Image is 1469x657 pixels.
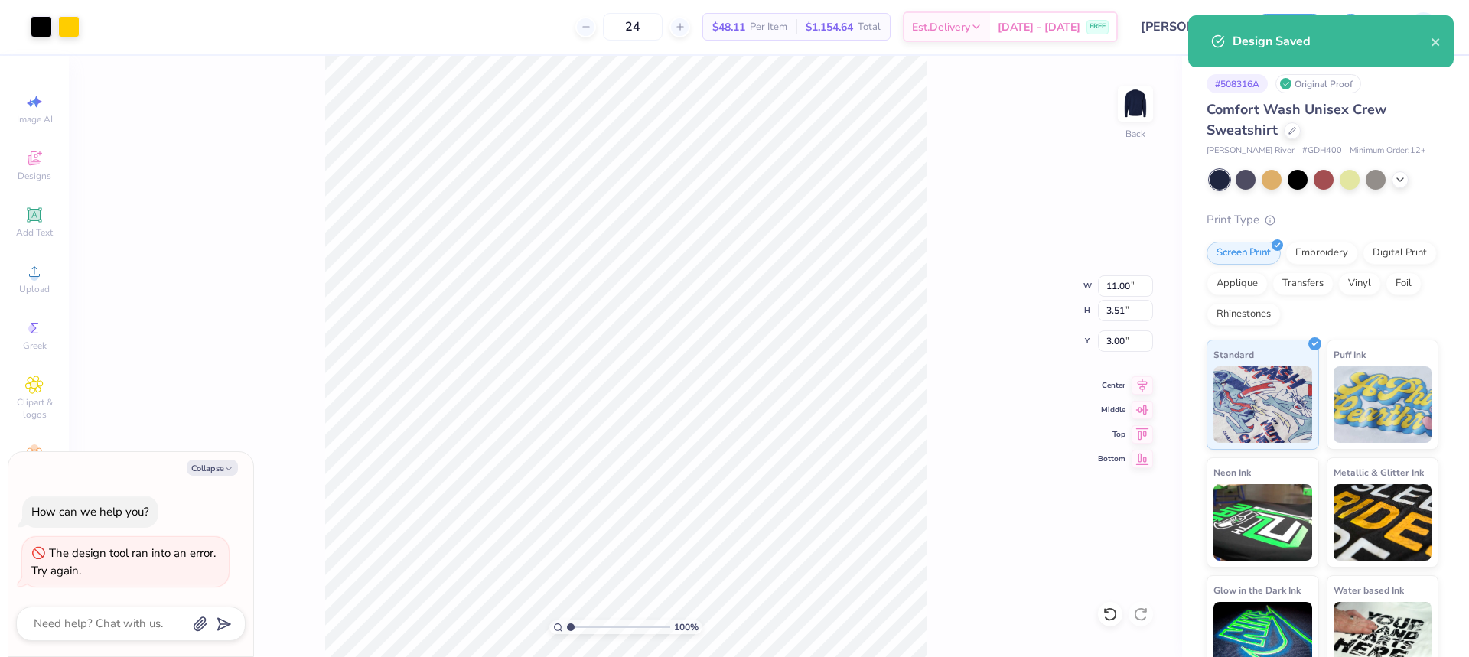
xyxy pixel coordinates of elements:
[1334,366,1432,443] img: Puff Ink
[1125,127,1145,141] div: Back
[858,19,881,35] span: Total
[1098,380,1125,391] span: Center
[1386,272,1422,295] div: Foil
[8,396,61,421] span: Clipart & logos
[1338,272,1381,295] div: Vinyl
[1098,429,1125,440] span: Top
[1272,272,1334,295] div: Transfers
[187,460,238,476] button: Collapse
[1098,454,1125,464] span: Bottom
[1213,366,1312,443] img: Standard
[17,113,53,125] span: Image AI
[16,226,53,239] span: Add Text
[1090,21,1106,32] span: FREE
[1213,484,1312,561] img: Neon Ink
[1207,242,1281,265] div: Screen Print
[1334,464,1424,480] span: Metallic & Glitter Ink
[1207,100,1386,139] span: Comfort Wash Unisex Crew Sweatshirt
[1207,145,1295,158] span: [PERSON_NAME] River
[1302,145,1342,158] span: # GDH400
[31,545,216,578] div: The design tool ran into an error. Try again.
[1213,582,1301,598] span: Glow in the Dark Ink
[1213,346,1254,363] span: Standard
[750,19,787,35] span: Per Item
[1334,346,1366,363] span: Puff Ink
[674,620,699,634] span: 100 %
[1213,464,1251,480] span: Neon Ink
[31,504,149,519] div: How can we help you?
[998,19,1080,35] span: [DATE] - [DATE]
[1233,32,1431,50] div: Design Saved
[1207,272,1268,295] div: Applique
[19,283,50,295] span: Upload
[1207,303,1281,326] div: Rhinestones
[1334,484,1432,561] img: Metallic & Glitter Ink
[1120,89,1151,119] img: Back
[1129,11,1242,42] input: Untitled Design
[23,340,47,352] span: Greek
[1207,74,1268,93] div: # 508316A
[1275,74,1361,93] div: Original Proof
[1207,211,1438,229] div: Print Type
[1350,145,1426,158] span: Minimum Order: 12 +
[1363,242,1437,265] div: Digital Print
[1431,32,1441,50] button: close
[1098,405,1125,415] span: Middle
[712,19,745,35] span: $48.11
[18,170,51,182] span: Designs
[603,13,663,41] input: – –
[1285,242,1358,265] div: Embroidery
[1334,582,1404,598] span: Water based Ink
[912,19,970,35] span: Est. Delivery
[806,19,853,35] span: $1,154.64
